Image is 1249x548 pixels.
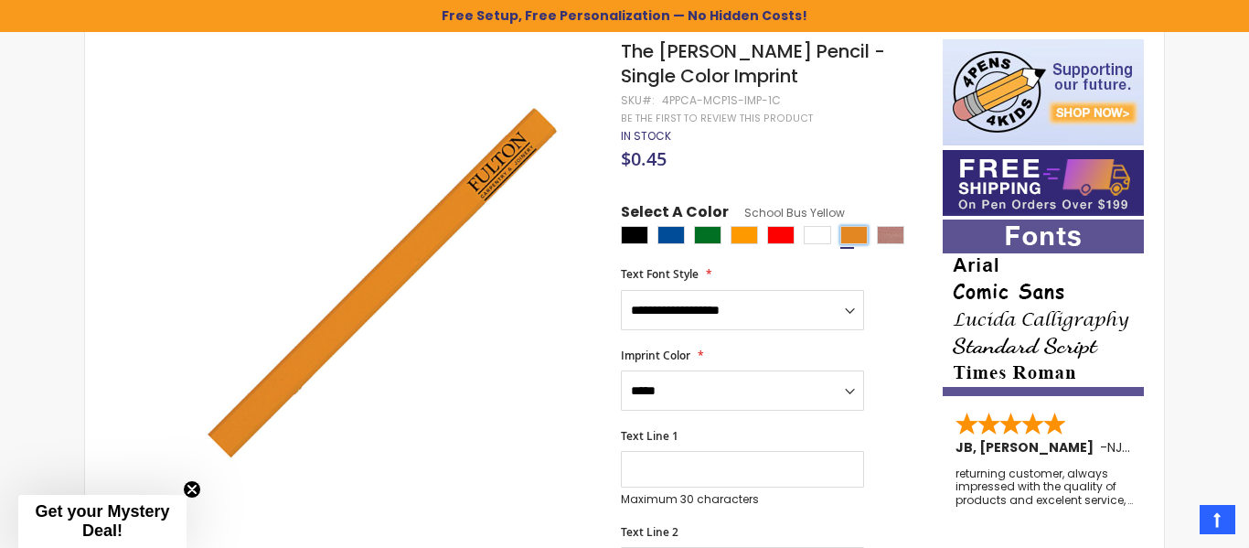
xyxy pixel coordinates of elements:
a: Be the first to review this product [621,112,813,125]
div: Orange [731,226,758,244]
img: font-personalization-examples [943,220,1144,396]
span: Select A Color [621,202,729,227]
div: White [804,226,831,244]
div: Dark Blue [657,226,685,244]
div: returning customer, always impressed with the quality of products and excelent service, will retu... [955,467,1133,507]
a: Top [1200,505,1235,534]
div: School Bus Yellow [840,226,868,244]
strong: SKU [621,92,655,108]
span: NJ [1107,438,1130,457]
span: Imprint Color [621,348,690,363]
button: Close teaser [183,480,201,499]
span: Text Line 1 [621,428,678,444]
p: Maximum 30 characters [621,492,864,507]
span: School Bus Yellow [729,205,845,220]
span: Text Line 2 [621,524,678,540]
span: JB, [PERSON_NAME] [955,438,1100,457]
div: Natural [877,226,904,244]
span: Text Font Style [621,266,699,282]
div: Black [621,226,648,244]
div: Get your Mystery Deal!Close teaser [18,495,187,548]
div: Availability [621,129,671,144]
span: In stock [621,128,671,144]
img: 4p-the-carpenter-pencil-school-bus-yellow.jpg [178,66,596,484]
span: The [PERSON_NAME] Pencil - Single Color Imprint [621,38,885,89]
span: $0.45 [621,146,667,171]
div: 4PPCA-MCP1S-IMP-1C [662,93,781,108]
img: 4pens 4 kids [943,39,1144,145]
span: Get your Mystery Deal! [35,502,169,540]
img: Free shipping on orders over $199 [943,150,1144,216]
div: Red [767,226,795,244]
div: Green [694,226,721,244]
